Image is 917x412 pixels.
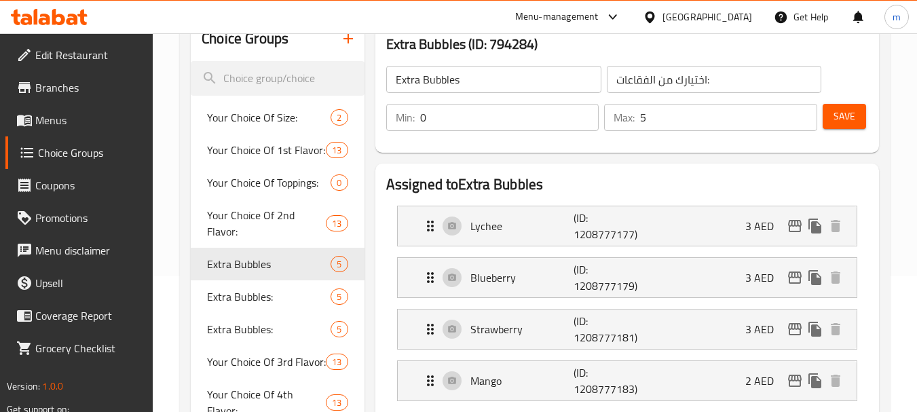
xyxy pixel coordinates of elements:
[207,142,326,158] span: Your Choice Of 1st Flavor:
[745,373,785,389] p: 2 AED
[207,109,331,126] span: Your Choice Of Size:
[7,377,40,395] span: Version:
[202,29,288,49] h2: Choice Groups
[42,377,63,395] span: 1.0.0
[331,323,347,336] span: 5
[823,104,866,129] button: Save
[331,111,347,124] span: 2
[191,166,364,199] div: Your Choice Of Toppings:0
[35,177,143,193] span: Coupons
[35,275,143,291] span: Upsell
[331,174,348,191] div: Choices
[35,340,143,356] span: Grocery Checklist
[398,206,857,246] div: Expand
[331,109,348,126] div: Choices
[35,79,143,96] span: Branches
[326,356,347,369] span: 13
[386,303,868,355] li: Expand
[785,319,805,339] button: edit
[35,47,143,63] span: Edit Restaurant
[5,299,153,332] a: Coverage Report
[5,39,153,71] a: Edit Restaurant
[5,71,153,104] a: Branches
[35,242,143,259] span: Menu disclaimer
[470,218,574,234] p: Lychee
[662,10,752,24] div: [GEOGRAPHIC_DATA]
[191,313,364,345] div: Extra Bubbles:5
[35,307,143,324] span: Coverage Report
[191,61,364,96] input: search
[331,176,347,189] span: 0
[207,354,326,370] span: Your Choice Of 3rd Flavor:
[396,109,415,126] p: Min:
[386,174,868,195] h2: Assigned to Extra Bubbles
[825,216,846,236] button: delete
[893,10,901,24] span: m
[574,313,643,345] p: (ID: 1208777181)
[207,288,331,305] span: Extra Bubbles:
[825,319,846,339] button: delete
[326,396,347,409] span: 13
[834,108,855,125] span: Save
[207,256,331,272] span: Extra Bubbles
[398,361,857,400] div: Expand
[825,267,846,288] button: delete
[745,321,785,337] p: 3 AED
[386,355,868,407] li: Expand
[805,267,825,288] button: duplicate
[331,256,348,272] div: Choices
[515,9,599,25] div: Menu-management
[331,288,348,305] div: Choices
[326,142,348,158] div: Choices
[207,321,331,337] span: Extra Bubbles:
[785,267,805,288] button: edit
[5,104,153,136] a: Menus
[207,207,326,240] span: Your Choice Of 2nd Flavor:
[326,144,347,157] span: 13
[614,109,635,126] p: Max:
[191,248,364,280] div: Extra Bubbles5
[398,258,857,297] div: Expand
[785,371,805,391] button: edit
[331,291,347,303] span: 5
[386,252,868,303] li: Expand
[191,345,364,378] div: Your Choice Of 3rd Flavor:13
[805,216,825,236] button: duplicate
[331,258,347,271] span: 5
[386,33,868,55] h3: Extra Bubbles (ID: 794284)
[35,210,143,226] span: Promotions
[326,215,348,231] div: Choices
[326,354,348,370] div: Choices
[805,319,825,339] button: duplicate
[191,101,364,134] div: Your Choice Of Size:2
[326,217,347,230] span: 13
[386,200,868,252] li: Expand
[5,267,153,299] a: Upsell
[5,202,153,234] a: Promotions
[745,269,785,286] p: 3 AED
[470,321,574,337] p: Strawberry
[191,280,364,313] div: Extra Bubbles:5
[785,216,805,236] button: edit
[745,218,785,234] p: 3 AED
[574,210,643,242] p: (ID: 1208777177)
[5,169,153,202] a: Coupons
[38,145,143,161] span: Choice Groups
[825,371,846,391] button: delete
[191,134,364,166] div: Your Choice Of 1st Flavor:13
[5,136,153,169] a: Choice Groups
[5,332,153,364] a: Grocery Checklist
[191,199,364,248] div: Your Choice Of 2nd Flavor:13
[35,112,143,128] span: Menus
[574,261,643,294] p: (ID: 1208777179)
[574,364,643,397] p: (ID: 1208777183)
[207,174,331,191] span: Your Choice Of Toppings:
[805,371,825,391] button: duplicate
[470,373,574,389] p: Mango
[470,269,574,286] p: Blueberry
[398,310,857,349] div: Expand
[5,234,153,267] a: Menu disclaimer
